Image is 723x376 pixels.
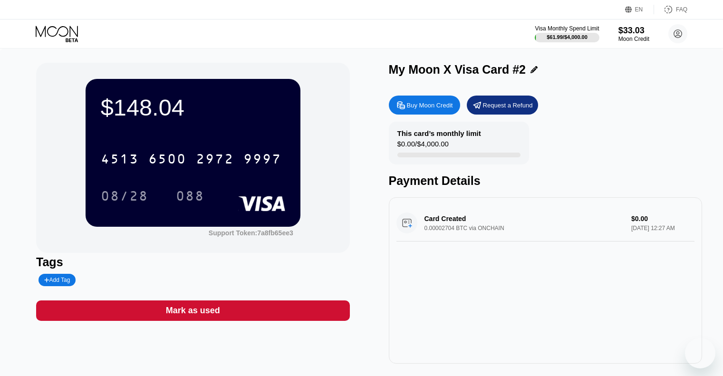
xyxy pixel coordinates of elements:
div: $148.04 [101,94,285,121]
div: Buy Moon Credit [389,96,460,115]
div: Mark as used [36,300,349,321]
div: Payment Details [389,174,702,188]
div: Request a Refund [467,96,538,115]
div: EN [625,5,654,14]
div: 6500 [148,153,186,168]
div: Visa Monthly Spend Limit$61.99/$4,000.00 [535,25,599,42]
div: Support Token:7a8fb65ee3 [209,229,293,237]
div: Support Token: 7a8fb65ee3 [209,229,293,237]
div: Buy Moon Credit [407,101,453,109]
div: 088 [176,190,204,205]
div: Request a Refund [483,101,533,109]
div: FAQ [654,5,687,14]
div: Mark as used [166,305,220,316]
div: Add Tag [44,277,70,283]
iframe: Button to launch messaging window [685,338,715,368]
div: 4513650029729997 [95,147,287,171]
div: EN [635,6,643,13]
div: My Moon X Visa Card #2 [389,63,526,77]
div: Moon Credit [618,36,649,42]
div: $61.99 / $4,000.00 [547,34,588,40]
div: Tags [36,255,349,269]
div: $0.00 / $4,000.00 [397,140,449,153]
div: 08/28 [94,184,155,208]
div: 08/28 [101,190,148,205]
div: 2972 [196,153,234,168]
div: $33.03 [618,26,649,36]
div: This card’s monthly limit [397,129,481,137]
div: FAQ [676,6,687,13]
div: $33.03Moon Credit [618,26,649,42]
div: 088 [169,184,212,208]
div: Add Tag [39,274,76,286]
div: Visa Monthly Spend Limit [535,25,599,32]
div: 9997 [243,153,281,168]
div: 4513 [101,153,139,168]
